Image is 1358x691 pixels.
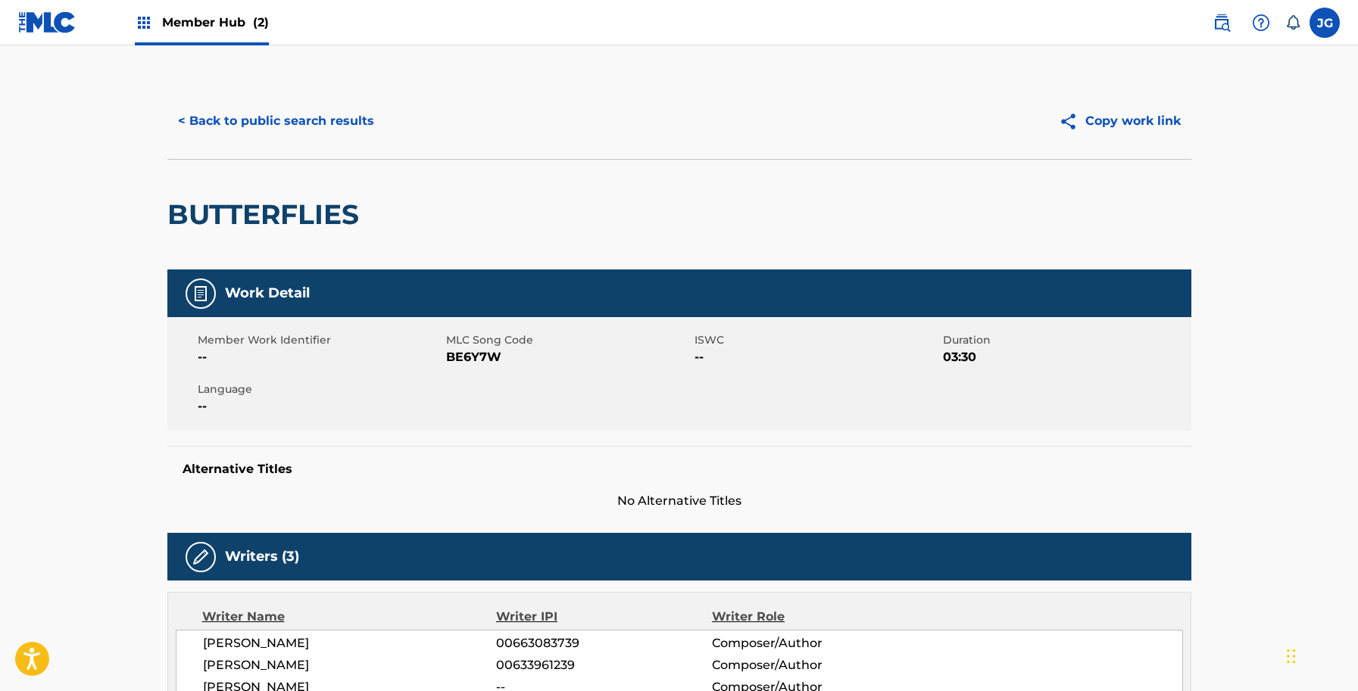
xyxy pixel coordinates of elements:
div: Writer Role [712,608,908,626]
h5: Alternative Titles [183,462,1176,477]
span: (2) [253,15,269,30]
span: [PERSON_NAME] [203,634,497,652]
span: -- [198,348,442,366]
span: Duration [943,332,1188,348]
img: Top Rightsholders [135,14,153,32]
button: Copy work link [1048,102,1191,140]
div: Help [1246,8,1276,38]
span: -- [198,397,442,416]
span: Language [198,381,442,397]
a: Public Search [1207,8,1237,38]
span: 03:30 [943,348,1188,366]
span: -- [695,348,939,366]
div: User Menu [1310,8,1340,38]
span: 00633961239 [496,656,711,674]
button: < Back to public search results [167,102,385,140]
div: Drag [1287,633,1296,679]
div: Writer Name [202,608,497,626]
h5: Work Detail [225,285,310,302]
iframe: Chat Widget [1282,618,1358,691]
span: No Alternative Titles [167,492,1191,510]
div: Notifications [1285,15,1300,30]
div: Writer IPI [496,608,712,626]
span: Member Hub [162,14,269,31]
h5: Writers (3) [225,548,299,565]
img: Copy work link [1059,112,1085,131]
span: ISWC [695,332,939,348]
img: help [1252,14,1270,32]
span: Composer/Author [712,634,908,652]
img: Work Detail [192,285,210,303]
h2: BUTTERFLIES [167,198,367,232]
img: Writers [192,548,210,566]
iframe: Resource Center [1316,455,1358,577]
img: MLC Logo [18,11,76,33]
span: [PERSON_NAME] [203,656,497,674]
span: Composer/Author [712,656,908,674]
span: MLC Song Code [446,332,691,348]
span: Member Work Identifier [198,332,442,348]
span: 00663083739 [496,634,711,652]
img: search [1213,14,1231,32]
span: BE6Y7W [446,348,691,366]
